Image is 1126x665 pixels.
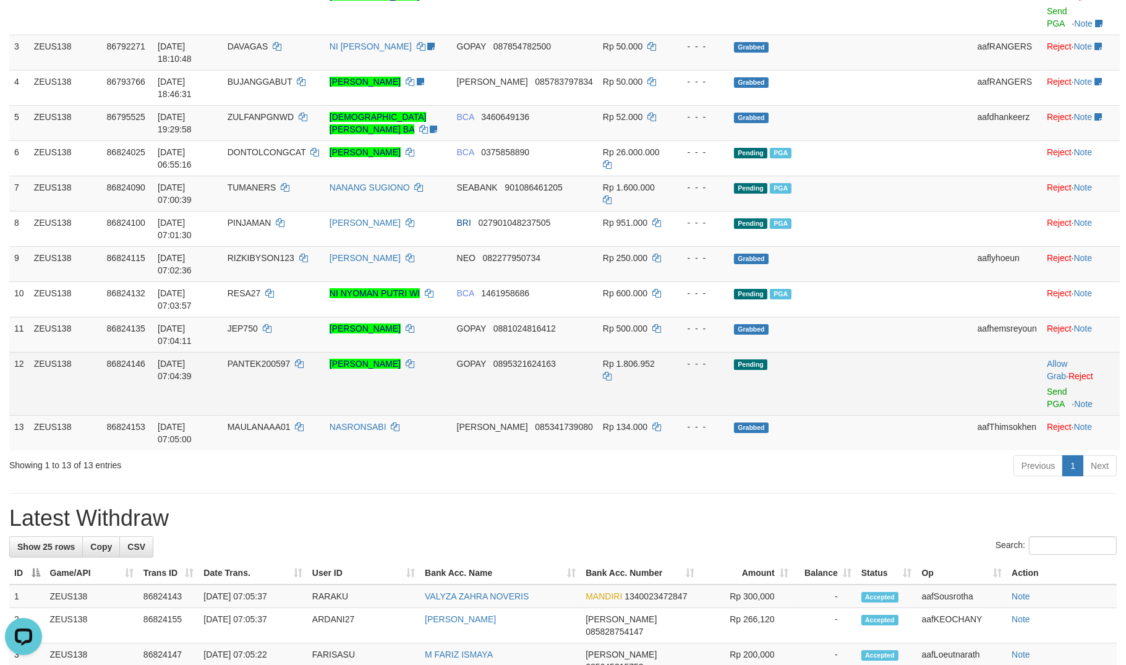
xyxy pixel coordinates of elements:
a: [PERSON_NAME] [330,218,401,228]
span: 86792271 [107,41,145,51]
span: 86795525 [107,112,145,122]
a: [PERSON_NAME] [425,614,496,624]
td: ZEUS138 [29,70,102,105]
th: ID: activate to sort column descending [9,562,45,585]
span: JEP750 [228,324,258,333]
td: ZEUS138 [29,317,102,352]
td: [DATE] 07:05:37 [198,608,307,643]
span: Pending [734,289,767,299]
span: 86824135 [107,324,145,333]
th: Bank Acc. Number: activate to sort column ascending [581,562,699,585]
span: [PERSON_NAME] [457,422,528,432]
td: 4 [9,70,29,105]
span: 86824132 [107,288,145,298]
span: BRI [457,218,471,228]
span: [DATE] 07:05:00 [158,422,192,444]
span: Rp 250.000 [603,253,647,263]
span: Accepted [861,650,898,661]
a: Note [1074,422,1093,432]
td: · [1042,211,1120,246]
td: [DATE] 07:05:37 [198,585,307,608]
th: Status: activate to sort column ascending [856,562,917,585]
span: Copy 087854782500 to clipboard [493,41,551,51]
th: Action [1007,562,1117,585]
span: BCA [457,112,474,122]
td: aafhemsreyoun [972,317,1042,352]
td: ZEUS138 [29,35,102,70]
span: 86824115 [107,253,145,263]
span: Rp 1.806.952 [603,359,655,369]
td: aafRANGERS [972,70,1042,105]
span: MANDIRI [586,591,622,601]
td: 6 [9,140,29,176]
span: Copy 0375858890 to clipboard [481,147,529,157]
span: TUMANERS [228,182,276,192]
td: aaflyhoeun [972,246,1042,281]
td: · [1042,176,1120,211]
span: MAULANAAA01 [228,422,291,432]
a: [DEMOGRAPHIC_DATA][PERSON_NAME] BA [330,112,427,134]
span: Copy 085341739080 to clipboard [535,422,592,432]
td: Rp 300,000 [699,585,793,608]
div: - - - [677,146,724,158]
td: · [1042,317,1120,352]
td: Rp 266,120 [699,608,793,643]
span: [DATE] 07:00:39 [158,182,192,205]
td: ZEUS138 [45,585,139,608]
a: Reject [1047,112,1072,122]
td: 9 [9,246,29,281]
a: Reject [1047,218,1072,228]
td: ZEUS138 [29,281,102,317]
span: Grabbed [734,324,769,335]
a: Reject [1047,422,1072,432]
a: Note [1074,182,1093,192]
a: M FARIZ ISMAYA [425,650,493,659]
span: 86793766 [107,77,145,87]
td: · [1042,415,1120,450]
span: Rp 951.000 [603,218,647,228]
a: Next [1083,455,1117,476]
span: Show 25 rows [17,542,75,552]
span: [DATE] 07:03:57 [158,288,192,311]
span: Accepted [861,592,898,603]
a: Note [1074,324,1093,333]
div: - - - [677,252,724,264]
td: ZEUS138 [29,140,102,176]
td: 2 [9,608,45,643]
a: NANANG SUGIONO [330,182,410,192]
td: 1 [9,585,45,608]
span: Marked by aaftrukkakada [770,218,791,229]
div: - - - [677,421,724,433]
div: Showing 1 to 13 of 13 entries [9,454,460,471]
div: - - - [677,217,724,229]
td: - [793,585,856,608]
span: Copy 1340023472847 to clipboard [625,591,687,601]
a: Note [1074,399,1093,409]
span: Pending [734,183,767,194]
span: Rp 1.600.000 [603,182,655,192]
div: - - - [677,40,724,53]
a: CSV [119,536,153,557]
span: [PERSON_NAME] [457,77,528,87]
td: ZEUS138 [29,176,102,211]
a: Show 25 rows [9,536,83,557]
div: - - - [677,181,724,194]
td: 5 [9,105,29,140]
a: [PERSON_NAME] [330,359,401,369]
span: Copy 085783797834 to clipboard [535,77,592,87]
a: Note [1074,147,1093,157]
span: Copy 027901048237505 to clipboard [479,218,551,228]
th: Op: activate to sort column ascending [917,562,1007,585]
span: Rp 500.000 [603,324,647,333]
button: Open LiveChat chat widget [5,5,42,42]
span: SEABANK [457,182,498,192]
span: NEO [457,253,476,263]
a: NI [PERSON_NAME] [330,41,412,51]
td: 3 [9,35,29,70]
span: BUJANGGABUT [228,77,292,87]
td: · [1042,281,1120,317]
a: [PERSON_NAME] [330,324,401,333]
a: [PERSON_NAME] [330,253,401,263]
td: ZEUS138 [29,211,102,246]
div: - - - [677,358,724,370]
